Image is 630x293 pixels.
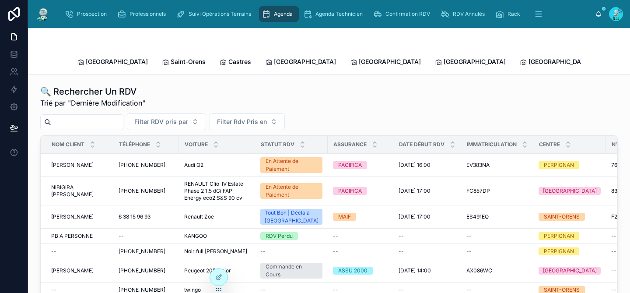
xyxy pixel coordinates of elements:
span: Immatriculation [467,141,517,148]
span: Agenda [274,11,293,18]
div: SAINT-ORENS [544,213,580,221]
a: [PHONE_NUMBER] [119,187,174,194]
a: AX086WC [466,267,528,274]
a: [GEOGRAPHIC_DATA] [539,267,601,275]
div: Commande en Cours [266,263,317,279]
a: [GEOGRAPHIC_DATA] [435,54,506,71]
span: Agenda Technicien [315,11,363,18]
h1: 🔍 Rechercher Un RDV [40,85,145,98]
a: MAIF [333,213,388,221]
a: [DATE] 16:00 [399,162,456,169]
span: -- [611,267,616,274]
a: PB A PERSONNE [51,233,108,240]
a: -- [51,248,108,255]
a: PACIFICA [333,161,388,169]
a: [DATE] 17:00 [399,213,456,220]
span: [PHONE_NUMBER] [119,248,165,255]
button: Select Button [210,113,285,130]
a: ASSU 2000 [333,267,388,275]
span: [PHONE_NUMBER] [119,162,165,169]
div: RDV Perdu [266,232,293,240]
a: -- [333,233,388,240]
div: [GEOGRAPHIC_DATA] [543,267,597,275]
span: Noir full [PERSON_NAME] [184,248,247,255]
span: Prospection [77,11,107,18]
a: RDV Annulés [438,6,491,22]
span: -- [333,248,338,255]
a: Peugeot 205 junior [184,267,250,274]
a: RENAULT Clio IV Estate Phase 2 1.5 dCi FAP Energy eco2 S&S 90 cv [184,180,250,201]
span: FC857DP [466,187,490,194]
span: ES491EQ [466,213,489,220]
span: Renault Zoe [184,213,214,220]
a: KANGOO [184,233,250,240]
button: Select Button [127,113,206,130]
a: Rack [493,6,526,22]
a: PERPIGNAN [539,161,601,169]
span: Rack [507,11,520,18]
div: PERPIGNAN [544,232,574,240]
span: -- [466,248,472,255]
span: Centre [539,141,560,148]
a: -- [466,233,528,240]
span: Voiture [185,141,208,148]
span: Trié par "Dernière Modification" [40,98,145,108]
a: Suivi Opérations Terrains [174,6,257,22]
div: ASSU 2000 [338,267,367,275]
div: PACIFICA [338,187,362,195]
a: En Attente de Paiement [260,183,322,199]
a: Castres [220,54,251,71]
a: [PERSON_NAME] [51,267,108,274]
span: -- [611,248,616,255]
div: En Attente de Paiement [266,183,317,199]
div: PERPIGNAN [544,161,574,169]
span: [PHONE_NUMBER] [119,187,165,194]
a: SAINT-ORENS [539,213,601,221]
span: Téléphone [119,141,150,148]
a: Audi Q2 [184,162,250,169]
span: [PERSON_NAME] [51,162,94,169]
a: -- [260,248,322,255]
a: [GEOGRAPHIC_DATA] [539,187,601,195]
a: Renault Zoe [184,213,250,220]
div: Tout Bon | Décla à [GEOGRAPHIC_DATA] [265,209,318,225]
span: [DATE] 17:00 [399,213,430,220]
a: [GEOGRAPHIC_DATA] [520,54,591,71]
a: -- [466,248,528,255]
a: Agenda [259,6,299,22]
span: PB A PERSONNE [51,233,93,240]
span: [PHONE_NUMBER] [119,267,165,274]
span: Filter RDV pris par [134,117,188,126]
a: Noir full [PERSON_NAME] [184,248,250,255]
a: -- [399,233,456,240]
span: [GEOGRAPHIC_DATA] [86,57,148,66]
span: F250 [611,213,624,220]
span: Statut RDV [261,141,294,148]
a: EV383NA [466,162,528,169]
span: -- [399,248,404,255]
span: Suivi Opérations Terrains [189,11,251,18]
div: scrollable content [58,4,595,24]
span: [GEOGRAPHIC_DATA] [359,57,421,66]
a: Agenda Technicien [301,6,369,22]
span: 6 38 15 96 93 [119,213,150,220]
span: Castres [228,57,251,66]
div: PACIFICA [338,161,362,169]
a: [PERSON_NAME] [51,162,108,169]
a: [PHONE_NUMBER] [119,267,174,274]
a: [DATE] 17:00 [399,187,456,194]
a: -- [399,248,456,255]
a: RDV Perdu [260,232,322,240]
a: [DATE] 14:00 [399,267,456,274]
a: [GEOGRAPHIC_DATA] [350,54,421,71]
span: -- [51,248,56,255]
a: PERPIGNAN [539,232,601,240]
span: KANGOO [184,233,207,240]
span: [GEOGRAPHIC_DATA] [444,57,506,66]
span: -- [333,233,338,240]
span: Assurance [333,141,367,148]
a: Saint-Orens [162,54,206,71]
span: [PERSON_NAME] [51,267,94,274]
a: -- [119,233,174,240]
